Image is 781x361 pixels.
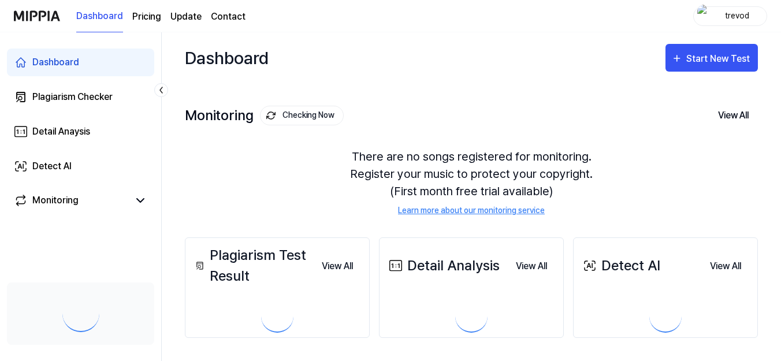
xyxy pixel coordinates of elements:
[701,255,750,278] button: View All
[185,134,758,230] div: There are no songs registered for monitoring. Register your music to protect your copyright. (Fir...
[398,204,545,217] a: Learn more about our monitoring service
[313,255,362,278] button: View All
[7,152,154,180] a: Detect AI
[581,255,660,276] div: Detect AI
[701,254,750,278] a: View All
[32,90,113,104] div: Plagiarism Checker
[709,103,758,128] button: View All
[32,193,79,207] div: Monitoring
[7,49,154,76] a: Dashboard
[665,44,758,72] button: Start New Test
[32,125,90,139] div: Detail Anaysis
[211,10,246,24] a: Contact
[686,51,752,66] div: Start New Test
[507,255,556,278] button: View All
[266,111,276,120] img: monitoring Icon
[185,44,269,72] div: Dashboard
[507,254,556,278] a: View All
[313,254,362,278] a: View All
[260,106,344,125] button: Checking Now
[185,106,344,125] div: Monitoring
[132,10,161,24] a: Pricing
[715,9,760,22] div: trevod
[693,6,767,26] button: profiletrevod
[7,118,154,146] a: Detail Anaysis
[32,55,79,69] div: Dashboard
[697,5,711,28] img: profile
[14,193,129,207] a: Monitoring
[32,159,72,173] div: Detect AI
[192,245,313,286] div: Plagiarism Test Result
[7,83,154,111] a: Plagiarism Checker
[386,255,500,276] div: Detail Analysis
[76,1,123,32] a: Dashboard
[170,10,202,24] a: Update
